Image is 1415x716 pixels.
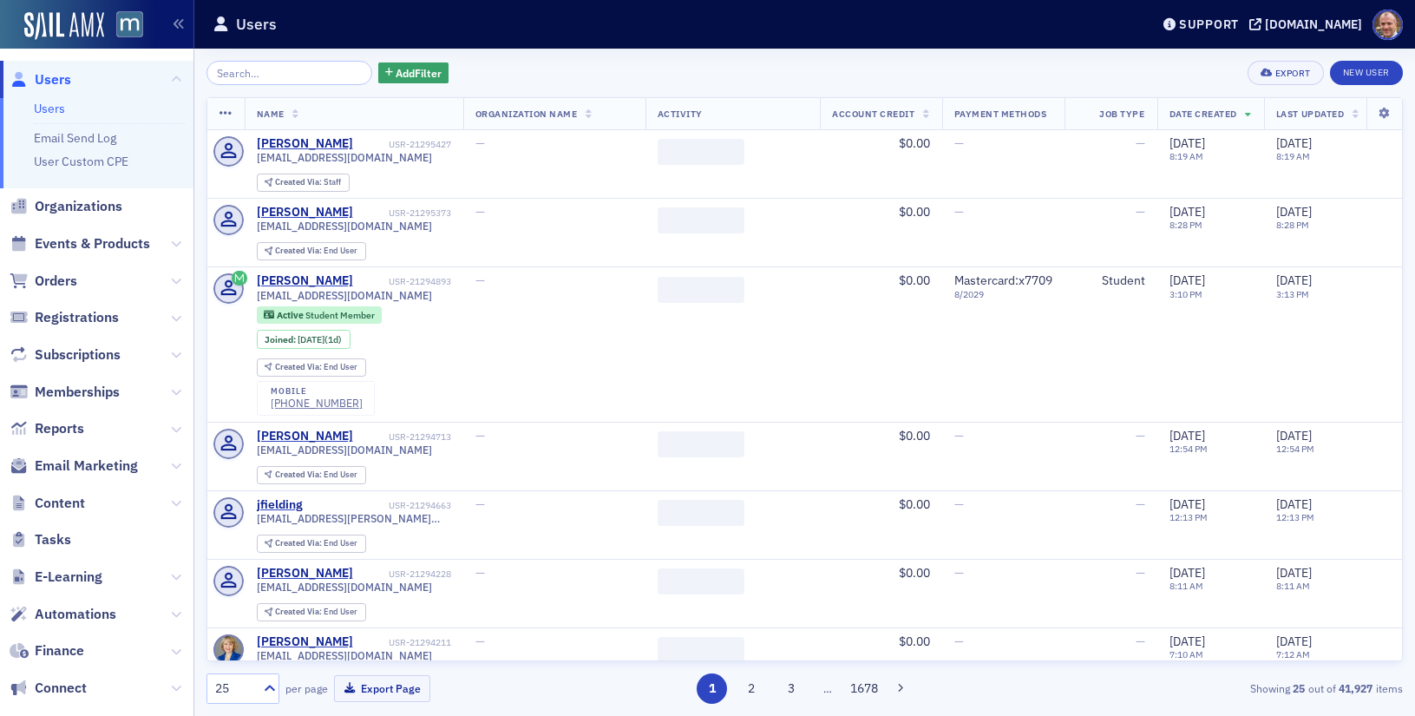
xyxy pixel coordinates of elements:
[954,135,964,151] span: —
[899,496,930,512] span: $0.00
[658,139,744,165] span: ‌
[1248,61,1323,85] button: Export
[257,273,353,289] a: [PERSON_NAME]
[257,466,366,484] div: Created Via: End User
[35,70,71,89] span: Users
[35,679,87,698] span: Connect
[298,334,342,345] div: (1d)
[257,306,383,324] div: Active: Active: Student Member
[257,512,451,525] span: [EMAIL_ADDRESS][PERSON_NAME][DOMAIN_NAME]
[776,673,806,704] button: 3
[257,497,303,513] a: jfielding
[1372,10,1403,40] span: Profile
[257,136,353,152] a: [PERSON_NAME]
[1276,108,1344,120] span: Last Updated
[1169,108,1237,120] span: Date Created
[1136,496,1145,512] span: —
[1169,496,1205,512] span: [DATE]
[10,308,119,327] a: Registrations
[298,333,324,345] span: [DATE]
[10,419,84,438] a: Reports
[658,207,744,233] span: ‌
[1275,69,1311,78] div: Export
[1276,150,1310,162] time: 8:19 AM
[737,673,767,704] button: 2
[257,535,366,553] div: Created Via: End User
[1169,565,1205,581] span: [DATE]
[1169,135,1205,151] span: [DATE]
[899,135,930,151] span: $0.00
[1136,634,1145,649] span: —
[1276,428,1312,443] span: [DATE]
[475,204,485,220] span: —
[275,246,357,256] div: End User
[271,397,363,410] div: [PHONE_NUMBER]
[954,204,964,220] span: —
[35,197,122,216] span: Organizations
[1179,16,1239,32] div: Support
[275,537,324,548] span: Created Via :
[271,386,363,397] div: mobile
[954,289,1052,300] span: 8 / 2029
[275,245,324,256] span: Created Via :
[275,470,357,480] div: End User
[1276,565,1312,581] span: [DATE]
[257,429,353,444] a: [PERSON_NAME]
[257,151,432,164] span: [EMAIL_ADDRESS][DOMAIN_NAME]
[10,679,87,698] a: Connect
[1276,135,1312,151] span: [DATE]
[35,605,116,624] span: Automations
[10,605,116,624] a: Automations
[257,108,285,120] span: Name
[356,207,451,219] div: USR-21295373
[257,603,366,621] div: Created Via: End User
[257,649,432,662] span: [EMAIL_ADDRESS][DOMAIN_NAME]
[378,62,449,84] button: AddFilter
[356,568,451,580] div: USR-21294228
[10,234,150,253] a: Events & Products
[475,565,485,581] span: —
[1330,61,1403,85] a: New User
[1290,680,1308,696] strong: 25
[116,11,143,38] img: SailAMX
[1169,511,1208,523] time: 12:13 PM
[10,530,71,549] a: Tasks
[35,568,102,587] span: E-Learning
[954,273,1052,288] span: Mastercard : x7709
[356,276,451,287] div: USR-21294893
[10,197,122,216] a: Organizations
[1136,135,1145,151] span: —
[899,565,930,581] span: $0.00
[35,272,77,291] span: Orders
[10,70,71,89] a: Users
[658,431,744,457] span: ‌
[257,358,366,377] div: Created Via: End User
[1169,273,1205,288] span: [DATE]
[257,205,353,220] a: [PERSON_NAME]
[35,457,138,476] span: Email Marketing
[35,234,150,253] span: Events & Products
[24,12,104,40] a: SailAMX
[697,673,727,704] button: 1
[275,361,324,372] span: Created Via :
[899,428,930,443] span: $0.00
[257,634,353,650] a: [PERSON_NAME]
[264,310,374,321] a: Active Student Member
[1276,443,1314,455] time: 12:54 PM
[1136,565,1145,581] span: —
[1169,428,1205,443] span: [DATE]
[35,345,121,365] span: Subscriptions
[475,634,485,649] span: —
[305,500,451,511] div: USR-21294663
[35,530,71,549] span: Tasks
[257,566,353,581] div: [PERSON_NAME]
[257,242,366,260] div: Created Via: End User
[954,634,964,649] span: —
[34,101,65,116] a: Users
[475,135,485,151] span: —
[285,680,328,696] label: per page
